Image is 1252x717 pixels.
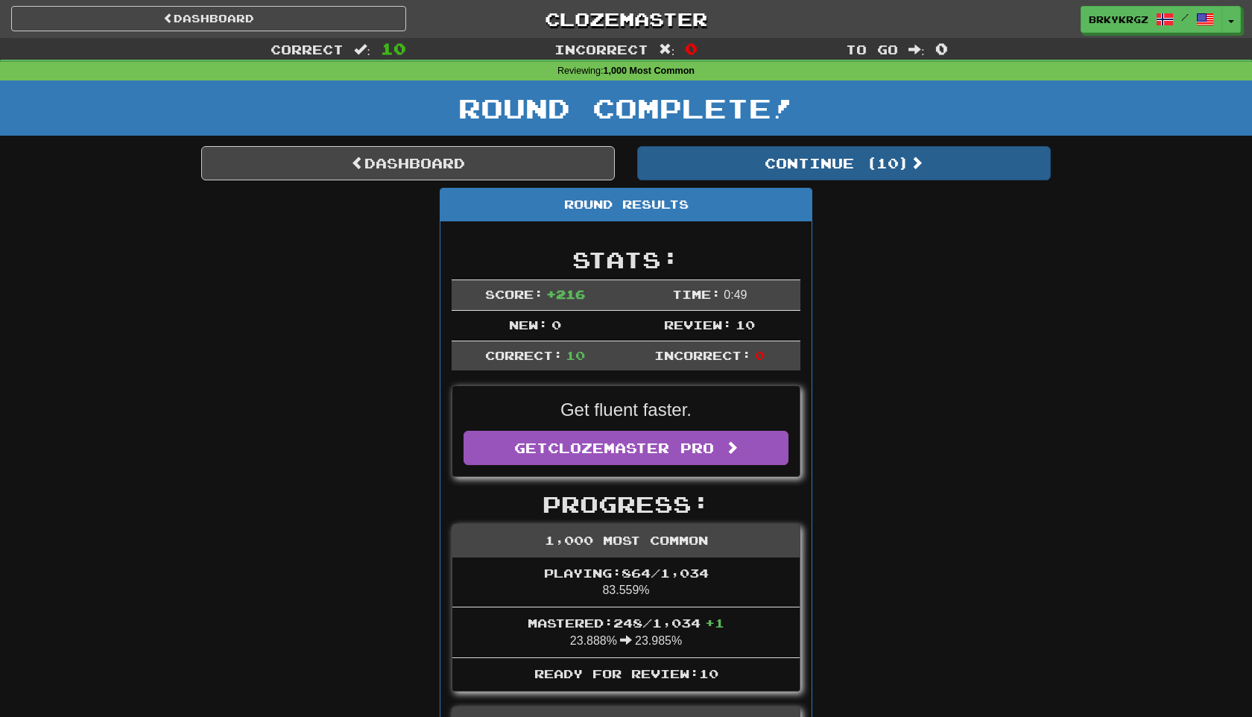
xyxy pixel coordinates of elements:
[354,43,370,56] span: :
[528,616,724,630] span: Mastered: 248 / 1,034
[664,318,732,332] span: Review:
[485,287,543,301] span: Score:
[935,40,948,57] span: 0
[485,348,563,362] span: Correct:
[452,247,800,272] h2: Stats:
[452,525,800,558] div: 1,000 Most Common
[736,318,755,332] span: 10
[452,558,800,608] li: 83.559%
[534,666,718,680] span: Ready for Review: 10
[11,6,406,31] a: Dashboard
[271,42,344,57] span: Correct
[685,40,698,57] span: 0
[659,43,675,56] span: :
[1181,12,1189,22] span: /
[672,287,721,301] span: Time:
[908,43,925,56] span: :
[381,40,406,57] span: 10
[440,189,812,221] div: Round Results
[566,348,585,362] span: 10
[452,492,800,517] h2: Progress:
[1089,13,1148,26] span: brkykrgz
[654,348,751,362] span: Incorrect:
[554,42,648,57] span: Incorrect
[464,431,788,465] a: GetClozemaster Pro
[724,288,747,301] span: 0 : 49
[755,348,765,362] span: 0
[201,146,615,180] a: Dashboard
[5,93,1247,123] h1: Round Complete!
[637,146,1051,180] button: Continue (10)
[1081,6,1222,33] a: brkykrgz /
[544,566,709,580] span: Playing: 864 / 1,034
[429,6,823,32] a: Clozemaster
[548,440,714,456] span: Clozemaster Pro
[551,318,561,332] span: 0
[546,287,585,301] span: + 216
[452,607,800,658] li: 23.888% 23.985%
[604,66,695,76] strong: 1,000 Most Common
[705,616,724,630] span: + 1
[464,397,788,423] p: Get fluent faster.
[509,318,548,332] span: New:
[846,42,898,57] span: To go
